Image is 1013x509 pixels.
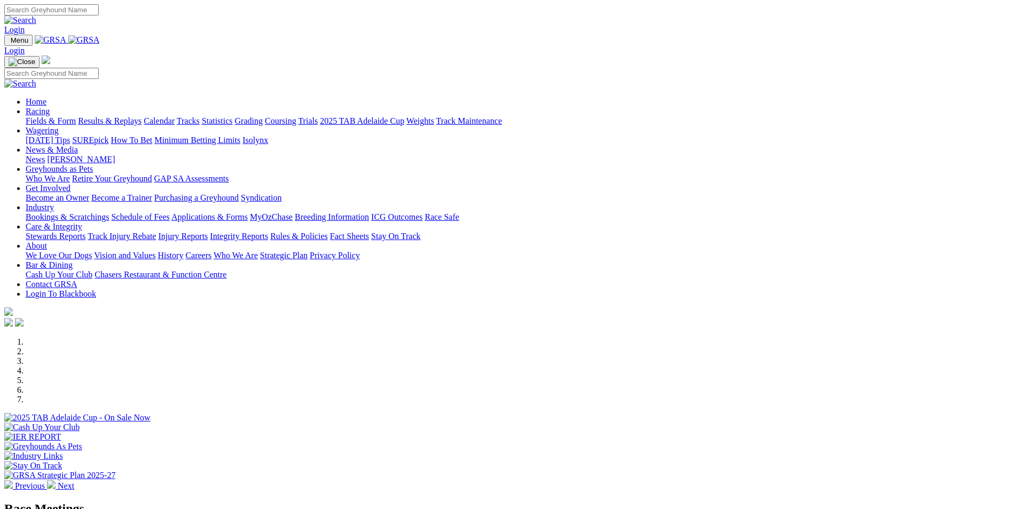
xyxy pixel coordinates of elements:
[26,145,78,154] a: News & Media
[4,318,13,327] img: facebook.svg
[26,155,45,164] a: News
[26,174,1009,184] div: Greyhounds as Pets
[177,116,200,125] a: Tracks
[4,423,80,432] img: Cash Up Your Club
[26,107,50,116] a: Racing
[250,212,293,221] a: MyOzChase
[26,270,92,279] a: Cash Up Your Club
[154,193,239,202] a: Purchasing a Greyhound
[42,55,50,64] img: logo-grsa-white.png
[72,174,152,183] a: Retire Your Greyhound
[4,471,115,480] img: GRSA Strategic Plan 2025-27
[68,35,100,45] img: GRSA
[310,251,360,260] a: Privacy Policy
[91,193,152,202] a: Become a Trainer
[111,136,153,145] a: How To Bet
[26,136,70,145] a: [DATE] Tips
[4,35,33,46] button: Toggle navigation
[242,136,268,145] a: Isolynx
[26,136,1009,145] div: Wagering
[26,251,1009,260] div: About
[58,481,74,490] span: Next
[330,232,369,241] a: Fact Sheets
[47,480,56,489] img: chevron-right-pager-white.svg
[35,35,66,45] img: GRSA
[47,155,115,164] a: [PERSON_NAME]
[26,116,1009,126] div: Racing
[88,232,156,241] a: Track Injury Rebate
[47,481,74,490] a: Next
[4,480,13,489] img: chevron-left-pager-white.svg
[4,442,82,451] img: Greyhounds As Pets
[26,280,77,289] a: Contact GRSA
[4,4,99,15] input: Search
[26,174,70,183] a: Who We Are
[295,212,369,221] a: Breeding Information
[4,68,99,79] input: Search
[260,251,308,260] a: Strategic Plan
[4,307,13,316] img: logo-grsa-white.png
[4,451,63,461] img: Industry Links
[26,260,73,269] a: Bar & Dining
[171,212,248,221] a: Applications & Forms
[214,251,258,260] a: Who We Are
[371,232,420,241] a: Stay On Track
[15,481,45,490] span: Previous
[26,212,1009,222] div: Industry
[265,116,296,125] a: Coursing
[436,116,502,125] a: Track Maintenance
[94,251,155,260] a: Vision and Values
[78,116,142,125] a: Results & Replays
[4,432,61,442] img: IER REPORT
[26,155,1009,164] div: News & Media
[270,232,328,241] a: Rules & Policies
[11,36,28,44] span: Menu
[26,270,1009,280] div: Bar & Dining
[371,212,422,221] a: ICG Outcomes
[95,270,226,279] a: Chasers Restaurant & Function Centre
[4,46,25,55] a: Login
[406,116,434,125] a: Weights
[202,116,233,125] a: Statistics
[4,56,40,68] button: Toggle navigation
[158,232,208,241] a: Injury Reports
[26,184,70,193] a: Get Involved
[26,97,46,106] a: Home
[4,481,47,490] a: Previous
[241,193,281,202] a: Syndication
[26,116,76,125] a: Fields & Form
[26,193,1009,203] div: Get Involved
[26,203,54,212] a: Industry
[26,212,109,221] a: Bookings & Scratchings
[4,15,36,25] img: Search
[185,251,211,260] a: Careers
[26,193,89,202] a: Become an Owner
[26,126,59,135] a: Wagering
[298,116,318,125] a: Trials
[26,164,93,173] a: Greyhounds as Pets
[158,251,183,260] a: History
[4,79,36,89] img: Search
[72,136,108,145] a: SUREpick
[4,461,62,471] img: Stay On Track
[26,232,85,241] a: Stewards Reports
[26,289,96,298] a: Login To Blackbook
[425,212,459,221] a: Race Safe
[235,116,263,125] a: Grading
[320,116,404,125] a: 2025 TAB Adelaide Cup
[9,58,35,66] img: Close
[26,232,1009,241] div: Care & Integrity
[15,318,23,327] img: twitter.svg
[4,413,151,423] img: 2025 TAB Adelaide Cup - On Sale Now
[154,174,229,183] a: GAP SA Assessments
[26,222,82,231] a: Care & Integrity
[154,136,240,145] a: Minimum Betting Limits
[111,212,169,221] a: Schedule of Fees
[4,25,25,34] a: Login
[26,241,47,250] a: About
[26,251,92,260] a: We Love Our Dogs
[210,232,268,241] a: Integrity Reports
[144,116,175,125] a: Calendar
